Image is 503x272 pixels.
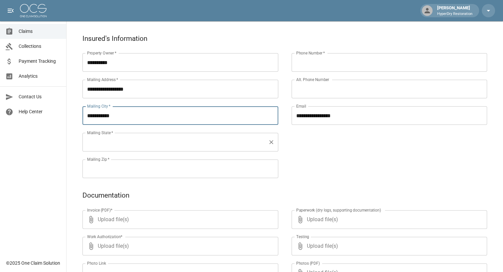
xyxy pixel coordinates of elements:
[98,237,260,255] span: Upload file(s)
[296,207,381,213] label: Paperwork (dry logs, supporting documentation)
[87,260,106,266] label: Photo Link
[296,103,306,109] label: Email
[6,260,60,266] div: © 2025 One Claim Solution
[87,50,117,56] label: Property Owner
[307,237,469,255] span: Upload file(s)
[87,234,123,239] label: Work Authorization*
[98,210,260,229] span: Upload file(s)
[19,28,61,35] span: Claims
[87,207,113,213] label: Invoice (PDF)*
[19,58,61,65] span: Payment Tracking
[19,73,61,80] span: Analytics
[19,108,61,115] span: Help Center
[296,260,320,266] label: Photos (PDF)
[4,4,17,17] button: open drawer
[296,50,325,56] label: Phone Number
[307,210,469,229] span: Upload file(s)
[19,43,61,50] span: Collections
[87,156,110,162] label: Mailing Zip
[87,77,118,82] label: Mailing Address
[435,5,475,17] div: [PERSON_NAME]
[20,4,47,17] img: ocs-logo-white-transparent.png
[296,77,329,82] label: Alt. Phone Number
[437,11,472,17] p: HyperDry Restoration
[87,103,111,109] label: Mailing City
[296,234,309,239] label: Testing
[267,137,276,147] button: Clear
[19,93,61,100] span: Contact Us
[87,130,113,136] label: Mailing State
